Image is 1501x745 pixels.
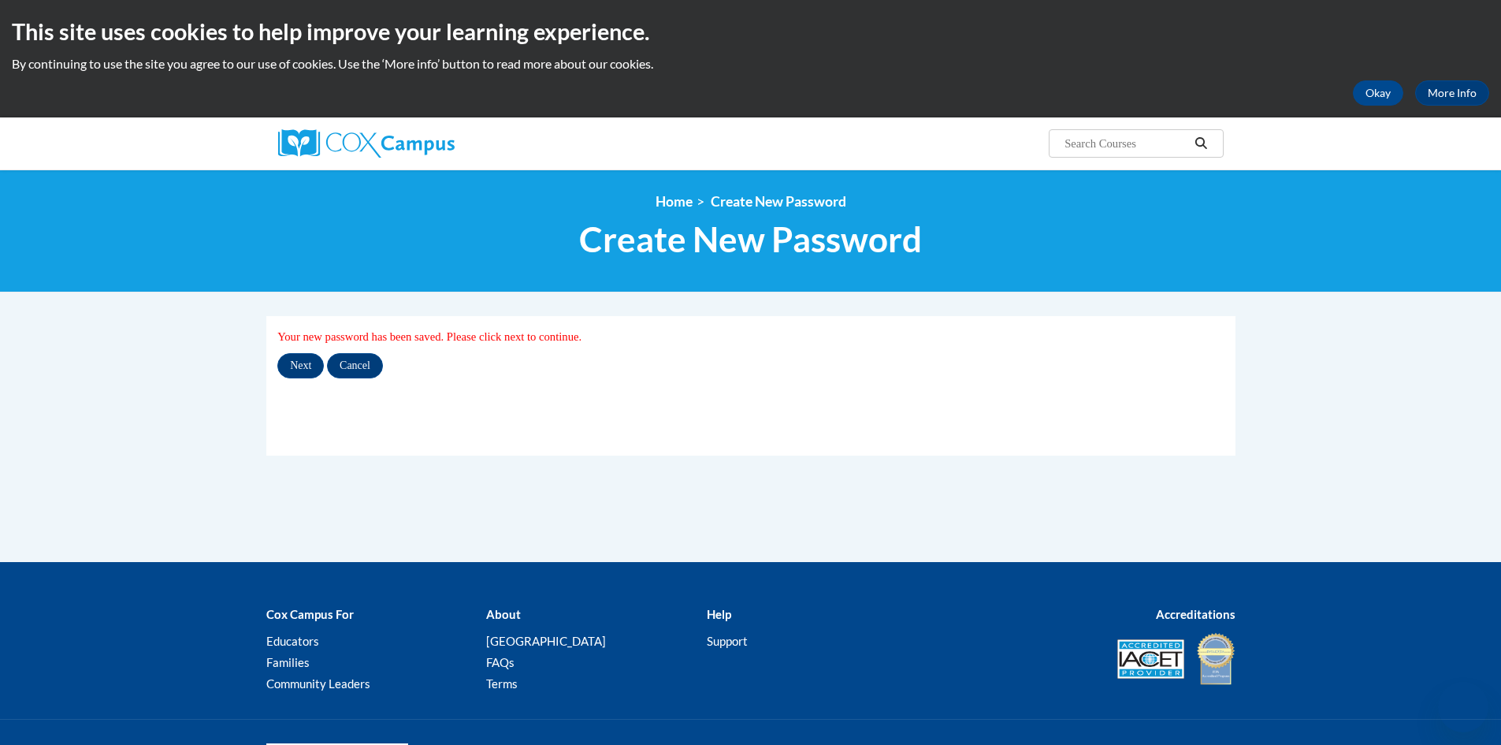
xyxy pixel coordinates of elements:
a: Support [707,634,748,648]
iframe: Button to launch messaging window [1438,682,1488,732]
a: [GEOGRAPHIC_DATA] [486,634,606,648]
b: Help [707,607,731,621]
a: Educators [266,634,319,648]
img: Accredited IACET® Provider [1117,639,1184,679]
span: Create New Password [711,193,846,210]
b: About [486,607,521,621]
span: Create New Password [579,218,922,260]
a: Home [656,193,693,210]
a: FAQs [486,655,515,669]
span: Your new password has been saved. Please click next to continue. [277,330,581,343]
a: Terms [486,676,518,691]
a: Cox Campus [278,129,578,158]
button: Okay [1353,80,1403,106]
a: Community Leaders [266,676,370,691]
p: By continuing to use the site you agree to our use of cookies. Use the ‘More info’ button to read... [12,55,1489,73]
a: Families [266,655,310,669]
input: Search Courses [1063,134,1189,153]
img: IDA® Accredited [1196,631,1235,687]
input: Cancel [327,353,383,378]
input: Next [277,353,324,378]
button: Search [1189,134,1213,153]
a: More Info [1415,80,1489,106]
h2: This site uses cookies to help improve your learning experience. [12,16,1489,47]
img: Cox Campus [278,129,455,158]
b: Cox Campus For [266,607,354,621]
b: Accreditations [1156,607,1235,621]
